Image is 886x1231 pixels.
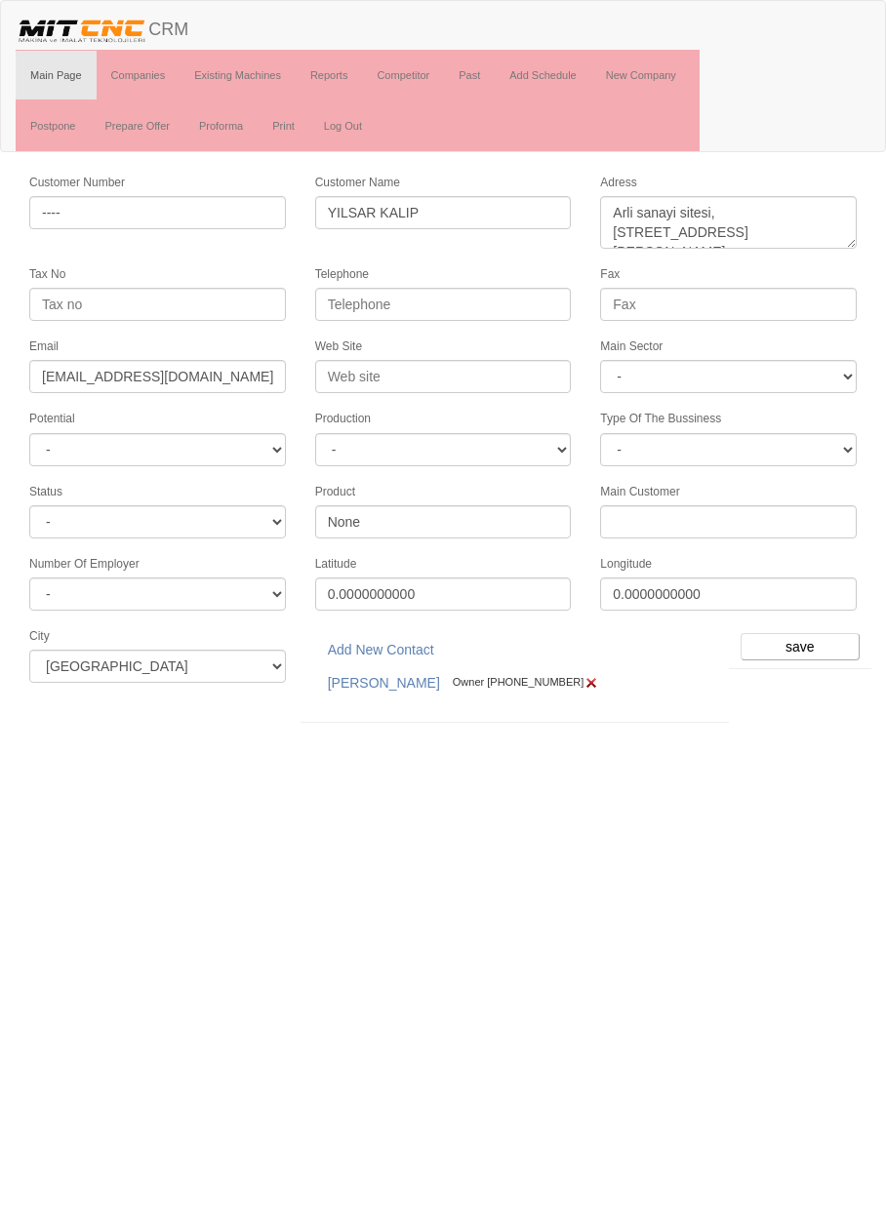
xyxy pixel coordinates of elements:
[29,338,59,355] label: Email
[29,360,286,393] input: Email
[315,556,357,573] label: Latitude
[315,288,572,321] input: Telephone
[315,666,453,699] a: [PERSON_NAME]
[584,675,599,691] img: Edit
[444,51,495,99] a: Past
[741,633,860,660] input: save
[16,51,97,99] a: Main Page
[97,51,181,99] a: Companies
[29,175,125,191] label: Customer Number
[315,338,362,355] label: Web Site
[315,411,371,427] label: Production
[29,484,62,500] label: Status
[600,484,679,500] label: Main Customer
[362,51,444,99] a: Competitor
[258,101,309,150] a: Print
[315,484,355,500] label: Product
[600,556,652,573] label: Longitude
[29,266,65,283] label: Tax No
[600,266,620,283] label: Fax
[600,411,721,427] label: Type Of The Bussiness
[16,16,148,45] img: header.png
[90,101,183,150] a: Prepare Offer
[315,633,447,666] a: Add New Contact
[296,51,363,99] a: Reports
[591,51,691,99] a: New Company
[184,101,258,150] a: Proforma
[29,288,286,321] input: Tax no
[315,360,572,393] input: Web site
[29,196,286,229] input: Customer No
[1,1,203,50] a: CRM
[315,666,714,699] div: Owner [PHONE_NUMBER]
[600,175,636,191] label: Adress
[16,101,90,150] a: Postpone
[495,51,591,99] a: Add Schedule
[315,196,572,229] input: Customer Name
[600,288,857,321] input: Fax
[309,101,377,150] a: Log Out
[315,266,369,283] label: Telephone
[315,175,400,191] label: Customer Name
[29,556,140,573] label: Number Of Employer
[600,338,663,355] label: Main Sector
[29,628,50,645] label: City
[600,196,857,249] textarea: Arli sanayi sitesi, [STREET_ADDRESS][PERSON_NAME]
[180,51,296,99] a: Existing Machines
[29,411,75,427] label: Potential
